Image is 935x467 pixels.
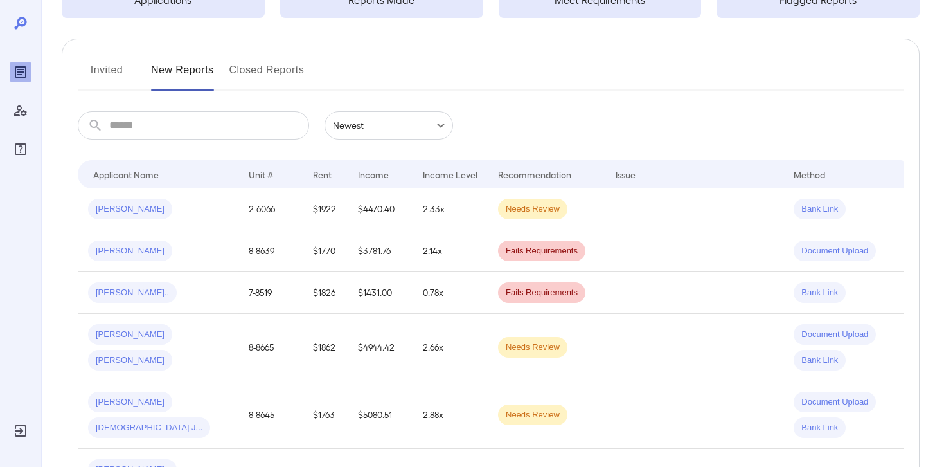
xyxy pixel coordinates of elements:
[303,230,348,272] td: $1770
[794,329,876,341] span: Document Upload
[498,287,585,299] span: Fails Requirements
[348,272,413,314] td: $1431.00
[794,422,846,434] span: Bank Link
[238,230,303,272] td: 8-8639
[794,203,846,215] span: Bank Link
[151,60,214,91] button: New Reports
[10,100,31,121] div: Manage Users
[348,230,413,272] td: $3781.76
[358,167,389,182] div: Income
[413,188,488,230] td: 2.33x
[498,342,567,354] span: Needs Review
[238,381,303,449] td: 8-8645
[794,354,846,367] span: Bank Link
[238,188,303,230] td: 2-6066
[325,111,453,140] div: Newest
[88,203,172,215] span: [PERSON_NAME]
[10,62,31,82] div: Reports
[794,287,846,299] span: Bank Link
[616,167,636,182] div: Issue
[238,272,303,314] td: 7-8519
[303,314,348,381] td: $1862
[348,314,413,381] td: $4944.42
[303,188,348,230] td: $1922
[88,354,172,367] span: [PERSON_NAME]
[413,272,488,314] td: 0.78x
[303,381,348,449] td: $1763
[88,422,210,434] span: [DEMOGRAPHIC_DATA] J...
[229,60,305,91] button: Closed Reports
[313,167,334,182] div: Rent
[413,314,488,381] td: 2.66x
[88,245,172,257] span: [PERSON_NAME]
[423,167,477,182] div: Income Level
[498,167,571,182] div: Recommendation
[348,188,413,230] td: $4470.40
[303,272,348,314] td: $1826
[78,60,136,91] button: Invited
[498,245,585,257] span: Fails Requirements
[93,167,159,182] div: Applicant Name
[794,396,876,408] span: Document Upload
[88,396,172,408] span: [PERSON_NAME]
[794,245,876,257] span: Document Upload
[794,167,825,182] div: Method
[249,167,273,182] div: Unit #
[348,381,413,449] td: $5080.51
[498,409,567,421] span: Needs Review
[413,381,488,449] td: 2.88x
[498,203,567,215] span: Needs Review
[413,230,488,272] td: 2.14x
[88,329,172,341] span: [PERSON_NAME]
[88,287,177,299] span: [PERSON_NAME]..
[10,139,31,160] div: FAQ
[238,314,303,381] td: 8-8665
[10,421,31,441] div: Log Out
